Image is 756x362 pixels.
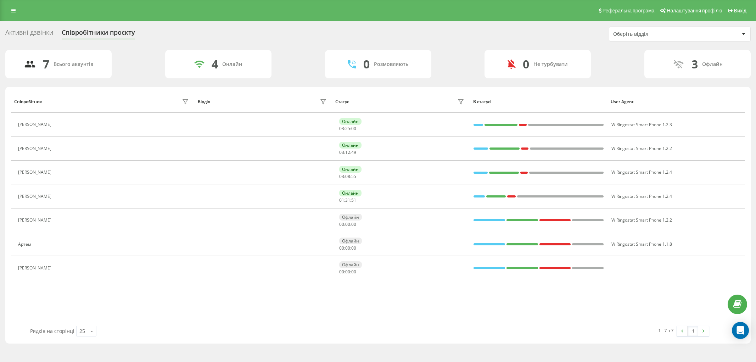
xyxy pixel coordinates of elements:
span: 03 [339,173,344,179]
div: Онлайн [339,118,362,125]
span: 00 [345,221,350,227]
div: : : [339,150,356,155]
span: 00 [351,126,356,132]
div: : : [339,222,356,227]
span: 01 [339,197,344,203]
span: Налаштування профілю [667,8,722,13]
span: 00 [345,245,350,251]
span: 00 [339,269,344,275]
div: В статусі [473,99,604,104]
span: 00 [351,245,356,251]
span: 03 [339,126,344,132]
span: 00 [351,221,356,227]
div: [PERSON_NAME] [18,266,53,271]
span: 25 [345,126,350,132]
div: Артем [18,242,33,247]
div: Офлайн [339,238,362,244]
div: Онлайн [339,190,362,196]
span: 49 [351,149,356,155]
div: Активні дзвінки [5,29,53,40]
div: Офлайн [339,261,362,268]
div: 3 [691,57,698,71]
div: Онлайн [339,166,362,173]
span: W Ringostat Smart Phone 1.2.2 [611,145,672,151]
div: [PERSON_NAME] [18,194,53,199]
div: Офлайн [339,214,362,221]
div: Open Intercom Messenger [732,322,749,339]
div: Відділ [198,99,210,104]
div: Онлайн [339,142,362,149]
div: Не турбувати [533,61,568,67]
span: 08 [345,173,350,179]
div: Співробітники проєкту [62,29,135,40]
div: [PERSON_NAME] [18,146,53,151]
div: 0 [363,57,370,71]
div: [PERSON_NAME] [18,170,53,175]
span: W Ringostat Smart Phone 1.2.3 [611,122,672,128]
div: Розмовляють [374,61,408,67]
span: W Ringostat Smart Phone 1.2.2 [611,217,672,223]
div: : : [339,269,356,274]
span: Вихід [734,8,746,13]
span: W Ringostat Smart Phone 1.1.8 [611,241,672,247]
div: Співробітник [14,99,42,104]
div: 7 [43,57,49,71]
div: 4 [212,57,218,71]
span: 55 [351,173,356,179]
div: 25 [79,328,85,335]
div: : : [339,198,356,203]
div: : : [339,126,356,131]
div: Всього акаунтів [54,61,93,67]
span: 12 [345,149,350,155]
div: 0 [523,57,529,71]
span: 51 [351,197,356,203]
span: Реферальна програма [603,8,655,13]
span: 00 [345,269,350,275]
div: Офлайн [702,61,723,67]
span: 03 [339,149,344,155]
div: [PERSON_NAME] [18,218,53,223]
span: 00 [339,245,344,251]
div: User Agent [611,99,741,104]
span: 00 [339,221,344,227]
span: 00 [351,269,356,275]
span: W Ringostat Smart Phone 1.2.4 [611,193,672,199]
span: 31 [345,197,350,203]
div: [PERSON_NAME] [18,122,53,127]
div: 1 - 7 з 7 [658,327,673,334]
div: : : [339,246,356,251]
span: Рядків на сторінці [30,328,74,334]
div: : : [339,174,356,179]
div: Оберіть відділ [613,31,698,37]
div: Статус [335,99,349,104]
span: W Ringostat Smart Phone 1.2.4 [611,169,672,175]
div: Онлайн [222,61,242,67]
a: 1 [688,326,698,336]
